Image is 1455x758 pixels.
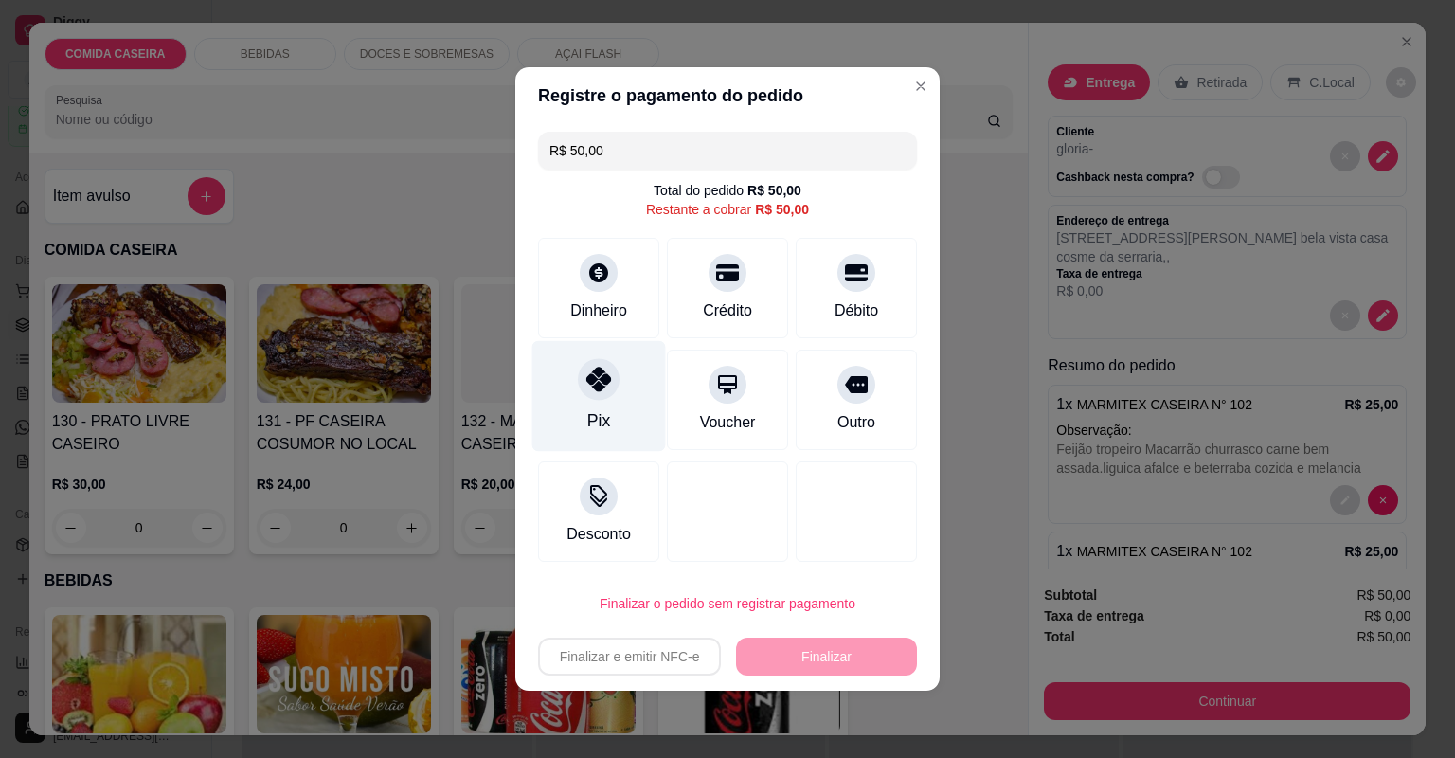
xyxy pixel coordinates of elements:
div: Desconto [566,523,631,546]
div: Crédito [703,299,752,322]
div: Pix [587,408,610,433]
div: Dinheiro [570,299,627,322]
div: R$ 50,00 [755,200,809,219]
input: Ex.: hambúrguer de cordeiro [549,132,906,170]
div: Débito [835,299,878,322]
button: Finalizar o pedido sem registrar pagamento [538,585,917,623]
div: Outro [837,411,875,434]
div: Voucher [700,411,756,434]
div: R$ 50,00 [747,181,801,200]
div: Total do pedido [654,181,801,200]
header: Registre o pagamento do pedido [515,67,940,124]
div: Restante a cobrar [646,200,809,219]
button: Close [906,71,936,101]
